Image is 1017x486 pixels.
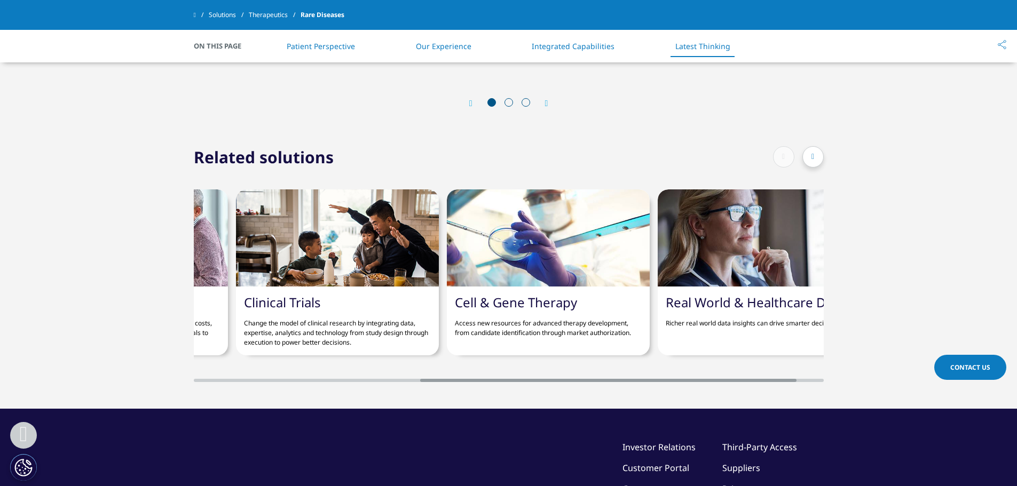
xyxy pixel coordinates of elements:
a: Clinical Trials [244,293,321,311]
a: Customer Portal [622,462,689,474]
span: Rare Diseases [301,5,344,25]
h2: Related solutions [194,146,334,168]
a: Therapeutics [249,5,301,25]
a: Latest Thinking [675,41,730,51]
div: Previous slide [469,98,483,108]
a: Integrated Capabilities [532,41,614,51]
a: Real World & Healthcare Data [666,293,845,311]
button: Cookies Settings [10,454,37,481]
a: Our Experience [416,41,471,51]
a: Solutions [209,5,249,25]
p: Access new resources for advanced therapy development, from candidate identification through mark... [455,310,642,338]
a: Investor Relations [622,441,696,453]
a: Contact Us [934,355,1006,380]
a: Suppliers [722,462,760,474]
div: Next slide [534,98,548,108]
a: Cell & Gene Therapy [455,293,577,311]
span: On This Page [194,41,253,51]
p: Change the model of clinical research by integrating data, expertise, analytics and technology fr... [244,310,431,347]
p: Richer real world data insights can drive smarter decisions. [666,310,853,328]
a: Patient Perspective [287,41,355,51]
a: Third-Party Access [722,441,797,453]
span: Contact Us [950,363,990,372]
